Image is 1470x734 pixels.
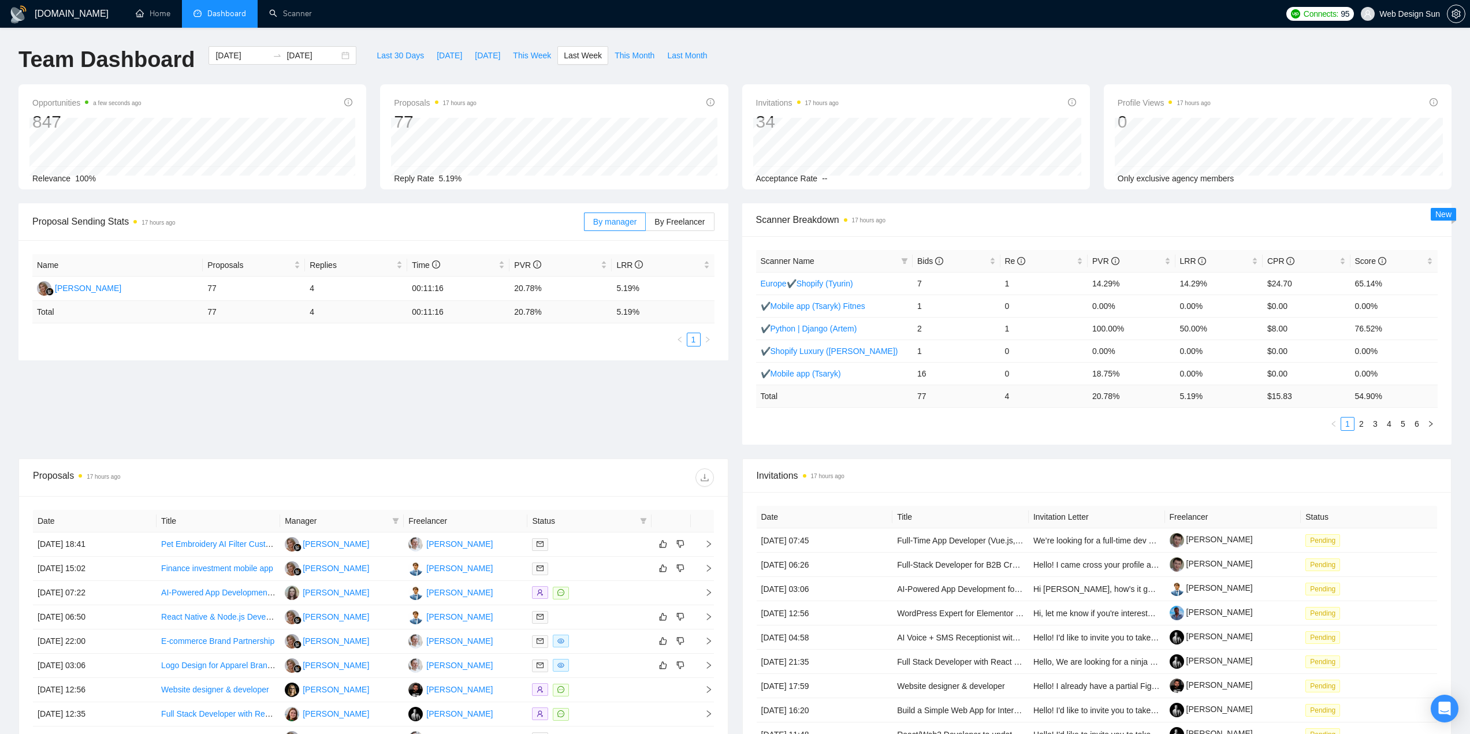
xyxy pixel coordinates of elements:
img: c1NTvE-xGdEzmUe4E723X2fZNKPUviW1hr_O-fJwZB_pgnKMptW1ZTwxcsgWXerR48 [1170,533,1184,547]
span: left [1330,420,1337,427]
a: AI-Powered App Development for Construction Sector [897,584,1091,594]
div: [PERSON_NAME] [303,538,369,550]
a: AI Voice + SMS Receptionist with Quote & Booking System (Twilio + GPT) [897,633,1163,642]
td: 20.78% [509,277,612,301]
td: 00:11:16 [407,277,509,301]
td: $0.00 [1263,362,1350,385]
span: Bids [917,256,943,266]
span: filter [392,517,399,524]
a: 5 [1397,418,1409,430]
td: Total [32,301,203,323]
span: like [659,539,667,549]
a: setting [1447,9,1465,18]
th: Replies [305,254,407,277]
img: IS [408,537,423,552]
img: IS [408,658,423,673]
span: like [659,612,667,621]
img: IT [408,610,423,624]
time: 17 hours ago [805,100,839,106]
div: [PERSON_NAME] [426,635,493,647]
img: OB [285,586,299,600]
td: 77 [913,385,1000,407]
a: MC[PERSON_NAME] [285,636,369,645]
span: right [704,336,711,343]
div: [PERSON_NAME] [55,282,121,295]
td: 65.14% [1350,272,1438,295]
td: 00:11:16 [407,301,509,323]
span: Time [412,260,440,270]
li: Next Page [701,333,714,346]
button: setting [1447,5,1465,23]
span: PVR [1092,256,1119,266]
td: 1 [913,295,1000,317]
a: Build a Simple Web App for Internal Sign Mockup Generator (SVG/PDF/JPG Export) [897,706,1199,715]
a: MC[PERSON_NAME] [285,660,369,669]
a: OB[PERSON_NAME] [285,587,369,597]
td: 0.00% [1175,340,1263,362]
span: Pending [1305,680,1340,692]
span: PVR [514,260,541,270]
a: MC[PERSON_NAME] [285,612,369,621]
a: Pending [1305,560,1345,569]
div: Open Intercom Messenger [1431,695,1458,722]
img: MC [285,561,299,576]
span: dislike [676,539,684,549]
img: NR [285,683,299,697]
time: 17 hours ago [852,217,885,223]
button: dislike [673,610,687,624]
time: a few seconds ago [93,100,141,106]
button: like [656,658,670,672]
td: 1 [913,340,1000,362]
span: download [696,473,713,482]
button: dislike [673,658,687,672]
img: gigradar-bm.png [293,543,302,552]
img: logo [9,5,28,24]
div: [PERSON_NAME] [426,659,493,672]
td: 76.52% [1350,317,1438,340]
span: Proposals [394,96,477,110]
a: NR[PERSON_NAME] [285,684,369,694]
img: MC [285,658,299,673]
span: Score [1355,256,1386,266]
a: Pending [1305,705,1345,714]
img: gigradar-bm.png [293,616,302,624]
span: left [676,336,683,343]
span: mail [537,662,544,669]
span: message [557,686,564,693]
input: End date [286,49,339,62]
span: Last 30 Days [377,49,424,62]
li: 3 [1368,417,1382,431]
img: gigradar-bm.png [46,288,54,296]
td: 100.00% [1088,317,1175,340]
span: This Month [615,49,654,62]
a: Pending [1305,608,1345,617]
div: [PERSON_NAME] [426,586,493,599]
div: [PERSON_NAME] [426,683,493,696]
span: Pending [1305,655,1340,668]
a: Website designer & developer [897,681,1005,691]
img: c1gL6zrSnaLfgYKYkFATEphiaYUktmWufcnFf0LjwKMSqAgMgbkjeeCFT-2vzQzOoS [1170,654,1184,669]
span: Pending [1305,607,1340,620]
span: dashboard [193,9,202,17]
li: 4 [1382,417,1396,431]
div: 34 [756,111,839,133]
div: [PERSON_NAME] [426,707,493,720]
div: [PERSON_NAME] [303,562,369,575]
td: 7 [913,272,1000,295]
td: 0.00% [1350,340,1438,362]
td: 0.00% [1350,295,1438,317]
td: 5.19% [612,277,714,301]
span: Reply Rate [394,174,434,183]
a: Logo Design for Apparel Brand 'Built Warrior' [161,661,321,670]
td: 16 [913,362,1000,385]
div: 847 [32,111,142,133]
span: Profile Views [1118,96,1211,110]
button: This Month [608,46,661,65]
input: Start date [215,49,268,62]
span: Pending [1305,583,1340,595]
span: message [557,710,564,717]
div: [PERSON_NAME] [303,635,369,647]
span: Only exclusive agency members [1118,174,1234,183]
img: MC [285,537,299,552]
span: mail [537,613,544,620]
